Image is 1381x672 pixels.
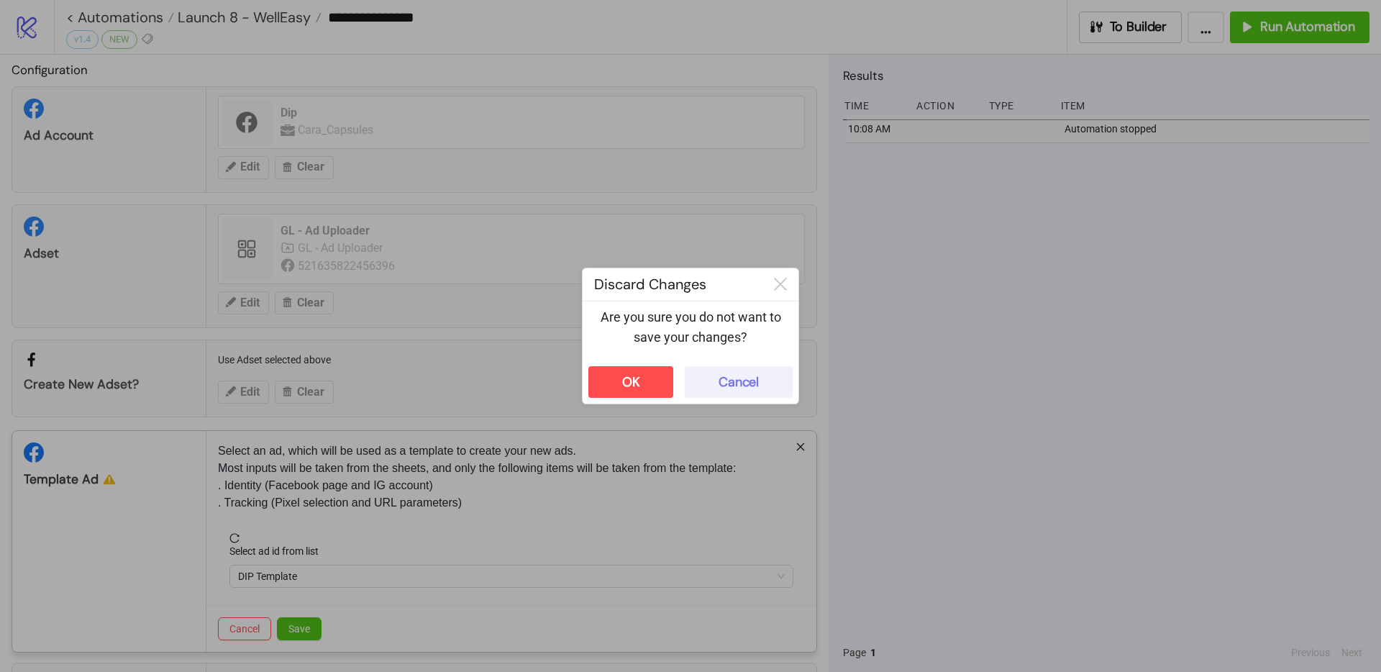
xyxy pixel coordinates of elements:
[583,268,762,301] div: Discard Changes
[719,374,759,391] div: Cancel
[588,366,673,398] button: OK
[622,374,640,391] div: OK
[685,366,793,398] button: Cancel
[594,307,787,348] p: Are you sure you do not want to save your changes?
